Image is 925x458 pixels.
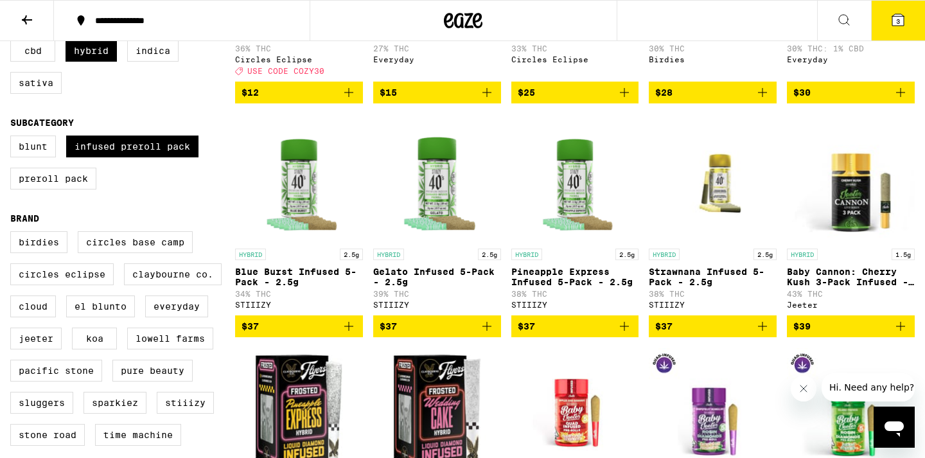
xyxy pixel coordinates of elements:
span: $12 [242,87,259,98]
p: Blue Burst Infused 5-Pack - 2.5g [235,267,363,287]
label: El Blunto [66,295,135,317]
p: 30% THC [649,44,777,53]
span: $37 [242,321,259,331]
div: STIIIZY [649,301,777,309]
label: CBD [10,40,55,62]
div: Circles Eclipse [235,55,363,64]
p: 2.5g [615,249,639,260]
label: Claybourne Co. [124,263,222,285]
label: Everyday [145,295,208,317]
label: Pure Beauty [112,360,193,382]
label: Circles Eclipse [10,263,114,285]
label: STIIIZY [157,392,214,414]
a: Open page for Blue Burst Infused 5-Pack - 2.5g from STIIIZY [235,114,363,315]
span: $37 [655,321,673,331]
p: 2.5g [478,249,501,260]
p: HYBRID [787,249,818,260]
img: Jeeter - Baby Cannon: Cherry Kush 3-Pack Infused - 1.5g [787,114,915,242]
legend: Brand [10,213,39,224]
p: 2.5g [340,249,363,260]
a: Open page for Strawnana Infused 5-Pack - 2.5g from STIIIZY [649,114,777,315]
div: STIIIZY [511,301,639,309]
span: 3 [896,17,900,25]
p: 27% THC [373,44,501,53]
label: Indica [127,40,179,62]
label: Sluggers [10,392,73,414]
p: HYBRID [235,249,266,260]
label: Koa [72,328,117,349]
div: STIIIZY [373,301,501,309]
p: Strawnana Infused 5-Pack - 2.5g [649,267,777,287]
a: Open page for Baby Cannon: Cherry Kush 3-Pack Infused - 1.5g from Jeeter [787,114,915,315]
span: $37 [518,321,535,331]
img: STIIIZY - Blue Burst Infused 5-Pack - 2.5g [235,114,363,242]
label: Cloud [10,295,56,317]
p: HYBRID [511,249,542,260]
span: $30 [793,87,811,98]
p: 34% THC [235,290,363,298]
span: $39 [793,321,811,331]
button: Add to bag [511,315,639,337]
button: 3 [871,1,925,40]
button: Add to bag [373,82,501,103]
span: USE CODE COZY30 [247,67,324,75]
p: 39% THC [373,290,501,298]
button: Add to bag [649,82,777,103]
p: 30% THC: 1% CBD [787,44,915,53]
a: Open page for Pineapple Express Infused 5-Pack - 2.5g from STIIIZY [511,114,639,315]
div: Everyday [373,55,501,64]
button: Add to bag [649,315,777,337]
button: Add to bag [787,82,915,103]
img: STIIIZY - Gelato Infused 5-Pack - 2.5g [373,114,501,242]
span: $37 [380,321,397,331]
iframe: Button to launch messaging window [874,407,915,448]
p: 2.5g [753,249,777,260]
div: Jeeter [787,301,915,309]
label: Blunt [10,136,56,157]
button: Add to bag [235,82,363,103]
p: Gelato Infused 5-Pack - 2.5g [373,267,501,287]
label: Infused Preroll Pack [66,136,198,157]
label: Preroll Pack [10,168,96,189]
img: STIIIZY - Strawnana Infused 5-Pack - 2.5g [649,114,777,242]
span: $15 [380,87,397,98]
label: Circles Base Camp [78,231,193,253]
label: Pacific Stone [10,360,102,382]
p: 38% THC [511,290,639,298]
label: Sativa [10,72,62,94]
div: Everyday [787,55,915,64]
p: HYBRID [649,249,680,260]
p: 36% THC [235,44,363,53]
p: Baby Cannon: Cherry Kush 3-Pack Infused - 1.5g [787,267,915,287]
img: STIIIZY - Pineapple Express Infused 5-Pack - 2.5g [511,114,639,242]
p: Pineapple Express Infused 5-Pack - 2.5g [511,267,639,287]
a: Open page for Gelato Infused 5-Pack - 2.5g from STIIIZY [373,114,501,315]
p: 33% THC [511,44,639,53]
button: Add to bag [787,315,915,337]
label: Stone Road [10,424,85,446]
p: 43% THC [787,290,915,298]
span: $28 [655,87,673,98]
button: Add to bag [373,315,501,337]
p: 1.5g [892,249,915,260]
label: Hybrid [66,40,117,62]
div: Birdies [649,55,777,64]
p: 38% THC [649,290,777,298]
label: Sparkiez [84,392,146,414]
button: Add to bag [235,315,363,337]
div: STIIIZY [235,301,363,309]
iframe: Message from company [822,373,915,401]
iframe: Close message [791,376,816,401]
p: HYBRID [373,249,404,260]
label: Lowell Farms [127,328,213,349]
span: $25 [518,87,535,98]
button: Add to bag [511,82,639,103]
div: Circles Eclipse [511,55,639,64]
label: Time Machine [95,424,181,446]
label: Birdies [10,231,67,253]
label: Jeeter [10,328,62,349]
legend: Subcategory [10,118,74,128]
